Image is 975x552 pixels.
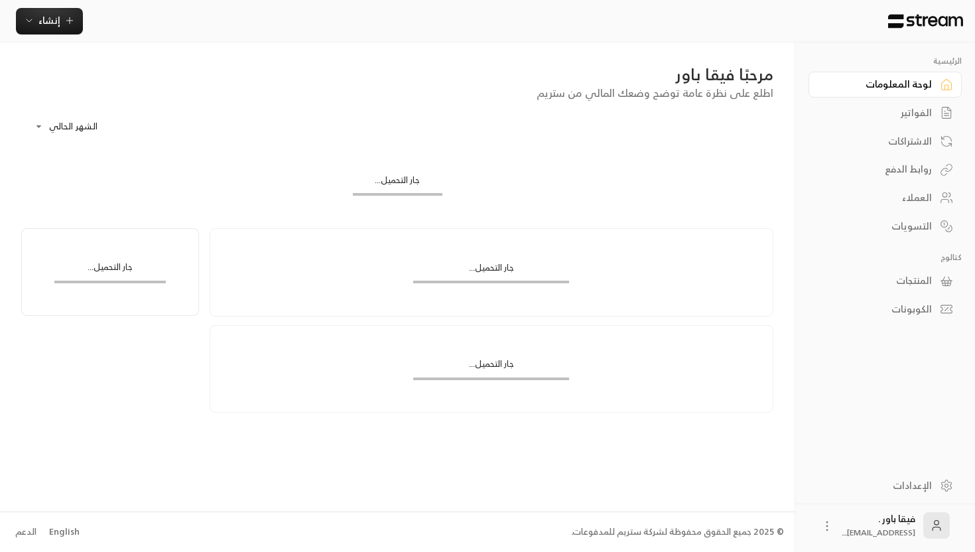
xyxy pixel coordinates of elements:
[809,56,962,66] p: الرئيسية
[887,14,964,29] img: Logo
[537,84,773,102] span: اطلع على نظرة عامة توضح وضعك المالي من ستريم
[809,128,962,154] a: الاشتراكات
[825,163,932,176] div: روابط الدفع
[825,135,932,148] div: الاشتراكات
[11,520,40,544] a: الدعم
[842,525,915,539] span: [EMAIL_ADDRESS]....
[54,261,166,280] div: جار التحميل...
[809,297,962,322] a: الكوبونات
[809,72,962,98] a: لوحة المعلومات
[825,220,932,233] div: التسويات
[28,109,127,144] div: الشهر الحالي
[16,8,83,34] button: إنشاء
[413,261,569,281] div: جار التحميل...
[353,174,442,193] div: جار التحميل...
[809,185,962,211] a: العملاء
[825,274,932,287] div: المنتجات
[825,191,932,204] div: العملاء
[809,100,962,126] a: الفواتير
[809,252,962,263] p: كتالوج
[49,525,80,539] div: English
[809,157,962,182] a: روابط الدفع
[809,268,962,294] a: المنتجات
[809,213,962,239] a: التسويات
[571,525,784,539] div: © 2025 جميع الحقوق محفوظة لشركة ستريم للمدفوعات.
[825,106,932,119] div: الفواتير
[413,358,569,377] div: جار التحميل...
[21,64,773,85] div: مرحبًا فيقا باور
[842,512,915,539] div: فيقا باور .
[825,303,932,316] div: الكوبونات
[825,479,932,492] div: الإعدادات
[38,12,60,29] span: إنشاء
[809,472,962,498] a: الإعدادات
[825,78,932,91] div: لوحة المعلومات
